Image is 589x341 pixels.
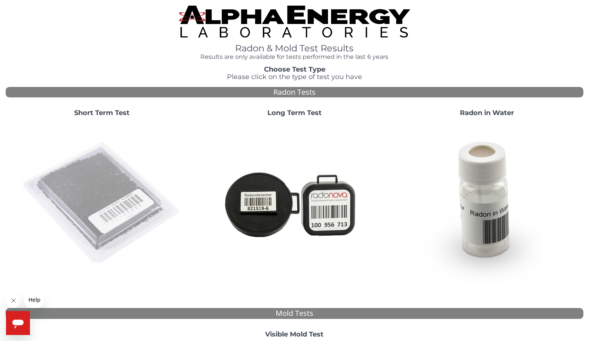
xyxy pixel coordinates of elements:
iframe: Message from company [24,292,44,308]
strong: Radon in Water [460,109,514,117]
img: ShortTerm.jpg [21,123,182,284]
div: Radon Tests [6,87,583,98]
strong: Choose Test Type [264,65,325,73]
h4: Results are only available for tests performed in the last 6 years [179,54,410,60]
div: Mold Tests [6,308,583,319]
img: RadoninWater.jpg [407,123,568,284]
img: TightCrop.jpg [179,6,410,37]
span: Please click on the type of test you have [227,73,362,81]
img: Radtrak2vsRadtrak3.jpg [214,123,375,284]
iframe: Close message [6,293,21,308]
strong: Long Term Test [267,109,322,117]
strong: Visible Mold Test [265,330,324,338]
iframe: Button to launch messaging window [6,311,30,335]
strong: Short Term Test [74,109,130,117]
h1: Radon & Mold Test Results [179,43,410,53]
